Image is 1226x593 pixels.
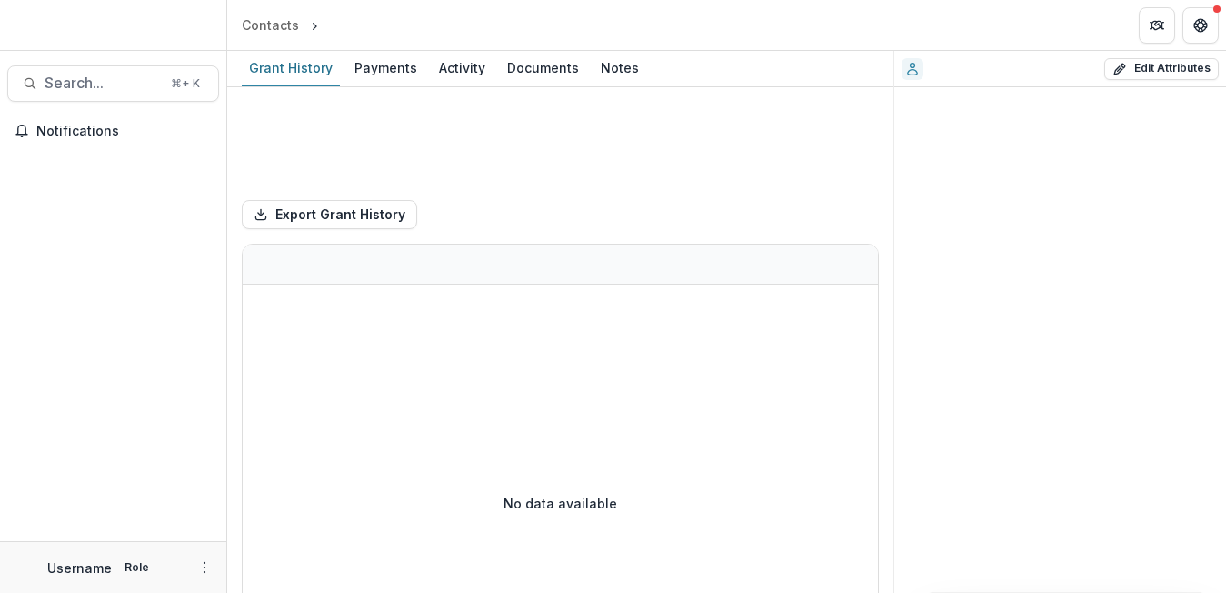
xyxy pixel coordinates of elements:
[347,55,424,81] div: Payments
[1182,7,1219,44] button: Get Help
[242,51,340,86] a: Grant History
[36,124,212,139] span: Notifications
[500,51,586,86] a: Documents
[1139,7,1175,44] button: Partners
[234,12,306,38] a: Contacts
[1104,58,1219,80] button: Edit Attributes
[347,51,424,86] a: Payments
[119,559,154,576] p: Role
[167,74,204,94] div: ⌘ + K
[242,55,340,81] div: Grant History
[593,51,646,86] a: Notes
[242,15,299,35] div: Contacts
[194,557,215,578] button: More
[500,55,586,81] div: Documents
[432,51,493,86] a: Activity
[234,12,400,38] nav: breadcrumb
[47,558,112,578] p: Username
[432,55,493,81] div: Activity
[593,55,646,81] div: Notes
[7,116,219,146] button: Notifications
[45,75,160,92] span: Search...
[242,200,417,229] button: Export Grant History
[7,65,219,102] button: Search...
[503,494,617,513] p: No data available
